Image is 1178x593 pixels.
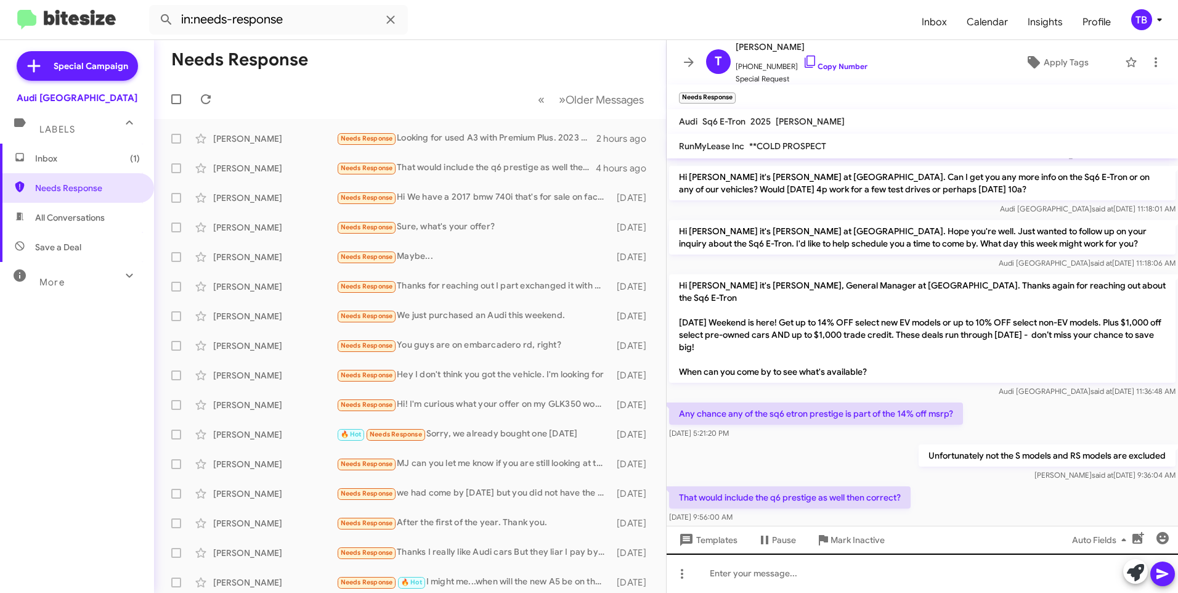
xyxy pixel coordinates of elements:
[336,457,611,471] div: MJ can you let me know if you are still looking at this particular car?
[912,4,957,40] a: Inbox
[336,250,611,264] div: Maybe...
[679,141,744,152] span: RunMyLease Inc
[370,430,422,438] span: Needs Response
[213,192,336,204] div: [PERSON_NAME]
[171,50,308,70] h1: Needs Response
[611,517,656,530] div: [DATE]
[1034,470,1176,480] span: [PERSON_NAME] [DATE] 9:36:04 AM
[957,4,1018,40] span: Calendar
[559,92,566,107] span: »
[336,220,611,234] div: Sure, what's your offer?
[35,152,140,165] span: Inbox
[736,54,867,73] span: [PHONE_NUMBER]
[213,399,336,411] div: [PERSON_NAME]
[213,428,336,441] div: [PERSON_NAME]
[1131,9,1152,30] div: TB
[336,575,611,589] div: I might me...when will the new A5 be on the lot?
[35,211,105,224] span: All Conversations
[611,369,656,382] div: [DATE]
[566,93,644,107] span: Older Messages
[341,164,393,172] span: Needs Response
[1091,258,1112,268] span: said at
[669,166,1176,200] p: Hi [PERSON_NAME] it's [PERSON_NAME] at [GEOGRAPHIC_DATA]. Can I get you any more info on the Sq6 ...
[213,310,336,322] div: [PERSON_NAME]
[213,458,336,470] div: [PERSON_NAME]
[341,223,393,231] span: Needs Response
[1091,386,1112,396] span: said at
[341,401,393,409] span: Needs Response
[531,87,651,112] nav: Page navigation example
[736,39,867,54] span: [PERSON_NAME]
[679,116,697,127] span: Audi
[669,220,1176,255] p: Hi [PERSON_NAME] it's [PERSON_NAME] at [GEOGRAPHIC_DATA]. Hope you're well. Just wanted to follow...
[336,486,611,501] div: we had come by [DATE] but you did not have the new Q8 audi [PERSON_NAME] wanted. if you want to s...
[39,124,75,135] span: Labels
[999,386,1176,396] span: Audi [GEOGRAPHIC_DATA] [DATE] 11:36:48 AM
[530,87,552,112] button: Previous
[341,194,393,202] span: Needs Response
[336,516,611,530] div: After the first of the year. Thank you.
[611,221,656,234] div: [DATE]
[999,258,1176,268] span: Audi [GEOGRAPHIC_DATA] [DATE] 11:18:06 AM
[17,92,137,104] div: Audi [GEOGRAPHIC_DATA]
[1092,204,1113,213] span: said at
[611,576,656,589] div: [DATE]
[667,529,747,551] button: Templates
[1000,204,1176,213] span: Audi [GEOGRAPHIC_DATA] [DATE] 11:18:01 AM
[213,221,336,234] div: [PERSON_NAME]
[611,488,656,500] div: [DATE]
[994,51,1119,73] button: Apply Tags
[611,547,656,559] div: [DATE]
[336,309,611,323] div: We just purchased an Audi this weekend.
[1018,4,1073,40] a: Insights
[611,192,656,204] div: [DATE]
[341,489,393,497] span: Needs Response
[1044,51,1089,73] span: Apply Tags
[750,116,771,127] span: 2025
[341,134,393,142] span: Needs Response
[749,141,826,152] span: **COLD PROSPECT
[341,460,393,468] span: Needs Response
[213,280,336,293] div: [PERSON_NAME]
[669,428,729,438] span: [DATE] 5:21:20 PM
[806,529,895,551] button: Mark Inactive
[130,152,140,165] span: (1)
[803,62,867,71] a: Copy Number
[776,116,845,127] span: [PERSON_NAME]
[611,251,656,263] div: [DATE]
[35,241,81,253] span: Save a Deal
[336,368,611,382] div: Hey I don't think you got the vehicle. I'm looking for
[213,162,336,174] div: [PERSON_NAME]
[341,549,393,557] span: Needs Response
[596,162,656,174] div: 4 hours ago
[702,116,745,127] span: Sq6 E-Tron
[1092,470,1113,480] span: said at
[1073,4,1121,40] a: Profile
[1121,9,1164,30] button: TB
[213,517,336,530] div: [PERSON_NAME]
[831,529,885,551] span: Mark Inactive
[336,427,611,441] div: Sorry, we already bought one [DATE]
[1072,529,1131,551] span: Auto Fields
[538,92,545,107] span: «
[341,341,393,350] span: Needs Response
[679,92,736,104] small: Needs Response
[341,578,393,586] span: Needs Response
[401,578,422,586] span: 🔥 Hot
[611,310,656,322] div: [DATE]
[213,251,336,263] div: [PERSON_NAME]
[336,279,611,293] div: Thanks for reaching out I part exchanged it with Porsche Marin
[341,282,393,290] span: Needs Response
[611,399,656,411] div: [DATE]
[341,371,393,379] span: Needs Response
[54,60,128,72] span: Special Campaign
[611,428,656,441] div: [DATE]
[551,87,651,112] button: Next
[669,512,733,521] span: [DATE] 9:56:00 AM
[772,529,796,551] span: Pause
[341,519,393,527] span: Needs Response
[213,547,336,559] div: [PERSON_NAME]
[213,369,336,382] div: [PERSON_NAME]
[35,182,140,194] span: Needs Response
[715,52,722,72] span: T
